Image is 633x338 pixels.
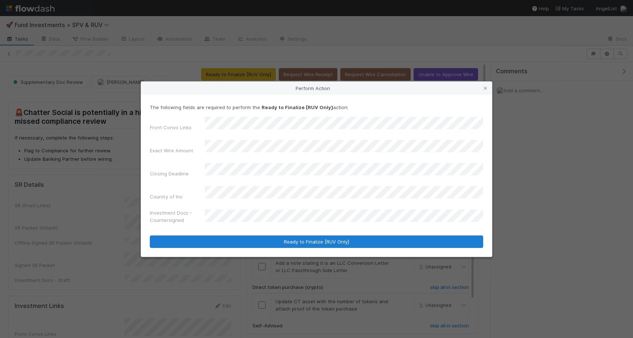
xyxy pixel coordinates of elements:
label: Investment Docs - Countersigned [150,209,205,224]
div: Perform Action [141,82,492,95]
label: Country of Inc [150,193,182,200]
button: Ready to Finalize [RUV Only] [150,235,483,248]
label: Closing Deadline [150,170,189,177]
strong: Ready to Finalize [RUV Only] [262,104,333,110]
label: Front Convo Links [150,124,192,131]
p: The following fields are required to perform the action: [150,104,483,111]
label: Exact Wire Amount [150,147,193,154]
